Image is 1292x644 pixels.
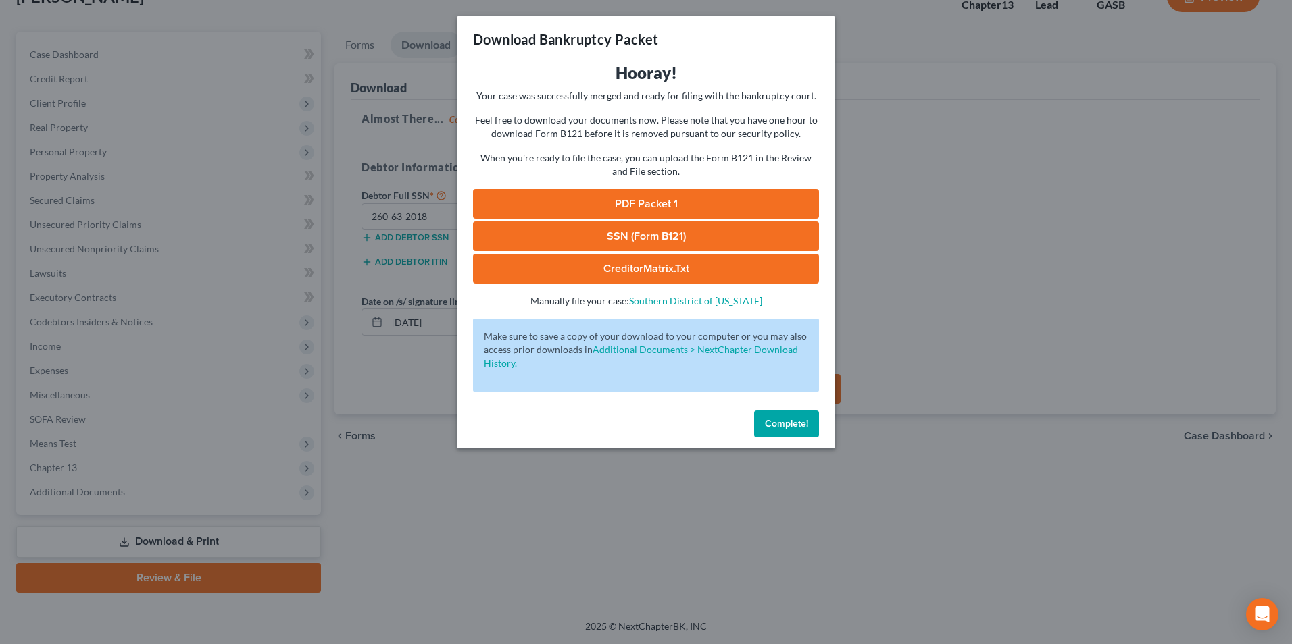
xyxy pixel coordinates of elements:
h3: Download Bankruptcy Packet [473,30,658,49]
p: Make sure to save a copy of your download to your computer or you may also access prior downloads in [484,329,808,370]
div: Open Intercom Messenger [1246,598,1278,630]
a: CreditorMatrix.txt [473,254,819,284]
a: PDF Packet 1 [473,189,819,219]
a: Additional Documents > NextChapter Download History. [484,344,798,369]
p: Feel free to download your documents now. Please note that you have one hour to download Form B12... [473,113,819,140]
a: SSN (Form B121) [473,221,819,251]
span: Complete! [765,418,808,429]
h3: Hooray! [473,62,819,84]
p: Your case was successfully merged and ready for filing with the bankruptcy court. [473,89,819,103]
button: Complete! [754,410,819,437]
p: Manually file your case: [473,294,819,308]
a: Southern District of [US_STATE] [629,295,762,306]
p: When you're ready to file the case, you can upload the Form B121 in the Review and File section. [473,151,819,178]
